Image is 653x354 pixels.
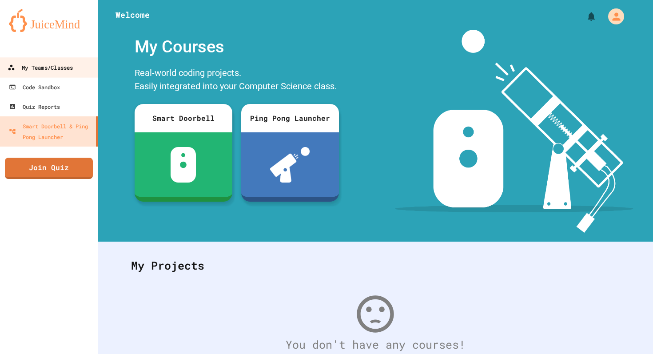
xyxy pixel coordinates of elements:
[270,147,310,183] img: ppl-with-ball.png
[9,9,89,32] img: logo-orange.svg
[130,64,343,97] div: Real-world coding projects. Easily integrated into your Computer Science class.
[9,101,60,112] div: Quiz Reports
[135,104,232,132] div: Smart Doorbell
[569,9,599,24] div: My Notifications
[241,104,339,132] div: Ping Pong Launcher
[122,336,629,353] div: You don't have any courses!
[8,62,73,73] div: My Teams/Classes
[9,82,60,92] div: Code Sandbox
[130,30,343,64] div: My Courses
[5,158,93,179] a: Join Quiz
[122,248,629,283] div: My Projects
[599,6,626,27] div: My Account
[395,30,633,233] img: banner-image-my-projects.png
[171,147,196,183] img: sdb-white.svg
[9,121,92,142] div: Smart Doorbell & Ping Pong Launcher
